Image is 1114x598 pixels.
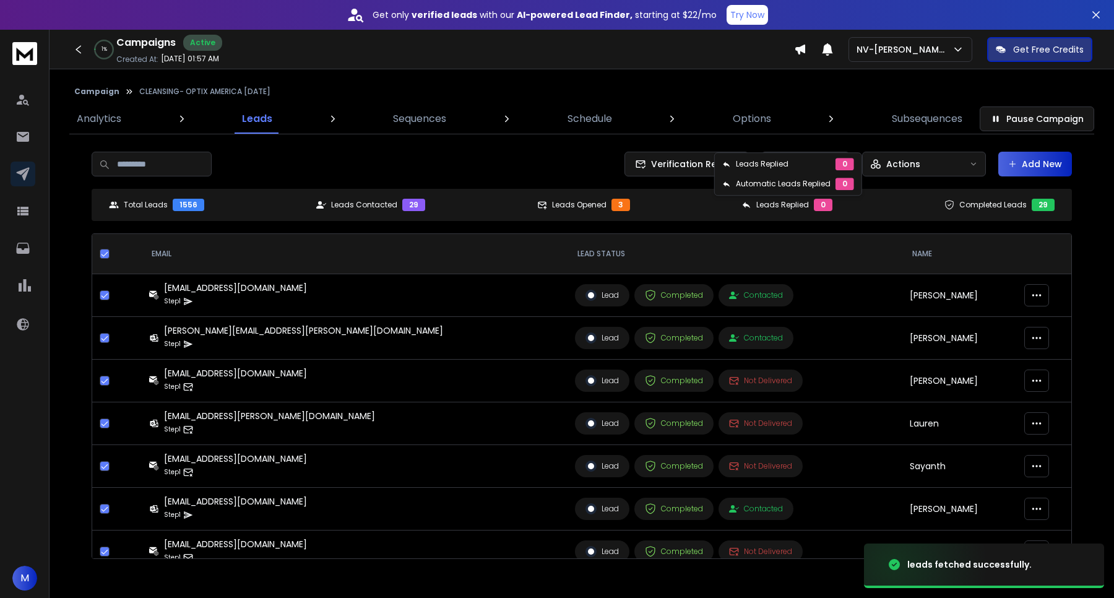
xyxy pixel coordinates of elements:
th: LEAD STATUS [568,234,902,274]
div: Lead [585,332,619,344]
div: Lead [585,418,619,429]
h1: Campaigns [116,35,176,50]
div: Lead [585,290,619,301]
p: Get Free Credits [1013,43,1084,56]
a: Options [725,104,779,134]
p: Sequences [393,111,446,126]
p: Options [733,111,771,126]
div: Not Delivered [729,418,792,428]
p: Automatic Leads Replied [736,179,831,189]
p: Step 1 [164,295,181,308]
a: Schedule [560,104,620,134]
p: Total Leads [124,200,168,210]
button: Campaign [74,87,119,97]
div: 29 [402,199,425,211]
div: Not Delivered [729,461,792,471]
div: 1556 [173,199,204,211]
p: NV-[PERSON_NAME] [857,43,952,56]
a: Subsequences [884,104,970,134]
p: Get only with our starting at $22/mo [373,9,717,21]
div: Lead [585,375,619,386]
p: Step 1 [164,423,181,436]
p: Leads [242,111,272,126]
div: Active [183,35,222,51]
a: Sequences [386,104,454,134]
a: Leads [235,104,280,134]
div: Completed [645,461,703,472]
p: Analytics [77,111,121,126]
div: [PERSON_NAME][EMAIL_ADDRESS][PERSON_NAME][DOMAIN_NAME] [164,324,443,337]
div: Completed [645,290,703,301]
div: [EMAIL_ADDRESS][DOMAIN_NAME] [164,538,307,550]
p: Step 1 [164,466,181,479]
div: Completed [645,546,703,557]
td: [PERSON_NAME] [902,531,1017,573]
button: Add New [998,152,1072,176]
div: Not Delivered [729,547,792,557]
div: [EMAIL_ADDRESS][DOMAIN_NAME] [164,367,307,379]
div: [EMAIL_ADDRESS][DOMAIN_NAME] [164,453,307,465]
div: [EMAIL_ADDRESS][DOMAIN_NAME] [164,282,307,294]
p: Completed Leads [959,200,1027,210]
p: Leads Replied [736,159,788,169]
p: Leads Replied [756,200,809,210]
button: Try Now [727,5,768,25]
button: Verification Results [624,152,749,176]
th: EMAIL [142,234,568,274]
div: Lead [585,461,619,472]
div: Contacted [729,333,783,343]
td: Sayanth [902,445,1017,488]
button: Pause Campaign [980,106,1094,131]
div: Completed [645,332,703,344]
div: 3 [611,199,630,211]
button: M [12,566,37,591]
div: [EMAIL_ADDRESS][PERSON_NAME][DOMAIN_NAME] [164,410,375,422]
div: Completed [645,418,703,429]
p: Step 1 [164,338,181,350]
div: Contacted [729,290,783,300]
div: Lead [585,503,619,514]
strong: AI-powered Lead Finder, [517,9,633,21]
p: Leads Opened [552,200,607,210]
p: Leads Contacted [331,200,397,210]
div: [EMAIL_ADDRESS][DOMAIN_NAME] [164,495,307,508]
div: 29 [1032,199,1055,211]
td: [PERSON_NAME] [902,360,1017,402]
p: Actions [886,158,920,170]
button: Get Free Credits [987,37,1092,62]
strong: verified leads [412,9,477,21]
td: [PERSON_NAME] [902,317,1017,360]
p: 1 % [101,46,107,53]
div: Contacted [729,504,783,514]
td: [PERSON_NAME] [902,488,1017,531]
div: Lead [585,546,619,557]
p: Try Now [730,9,764,21]
img: logo [12,42,37,65]
th: NAME [902,234,1017,274]
div: 0 [814,199,832,211]
div: 0 [836,178,854,190]
div: Completed [645,375,703,386]
div: Not Delivered [729,376,792,386]
p: Step 1 [164,381,181,393]
p: Step 1 [164,509,181,521]
div: leads fetched successfully. [907,558,1032,571]
p: CLEANSING- OPTIX AMERICA [DATE] [139,87,270,97]
p: Schedule [568,111,612,126]
p: Step 1 [164,552,181,564]
td: [PERSON_NAME] [902,274,1017,317]
p: [DATE] 01:57 AM [161,54,219,64]
p: Created At: [116,54,158,64]
span: Verification Results [646,158,738,170]
td: Lauren [902,402,1017,445]
div: Completed [645,503,703,514]
p: Subsequences [892,111,962,126]
div: 0 [836,158,854,170]
a: Analytics [69,104,129,134]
